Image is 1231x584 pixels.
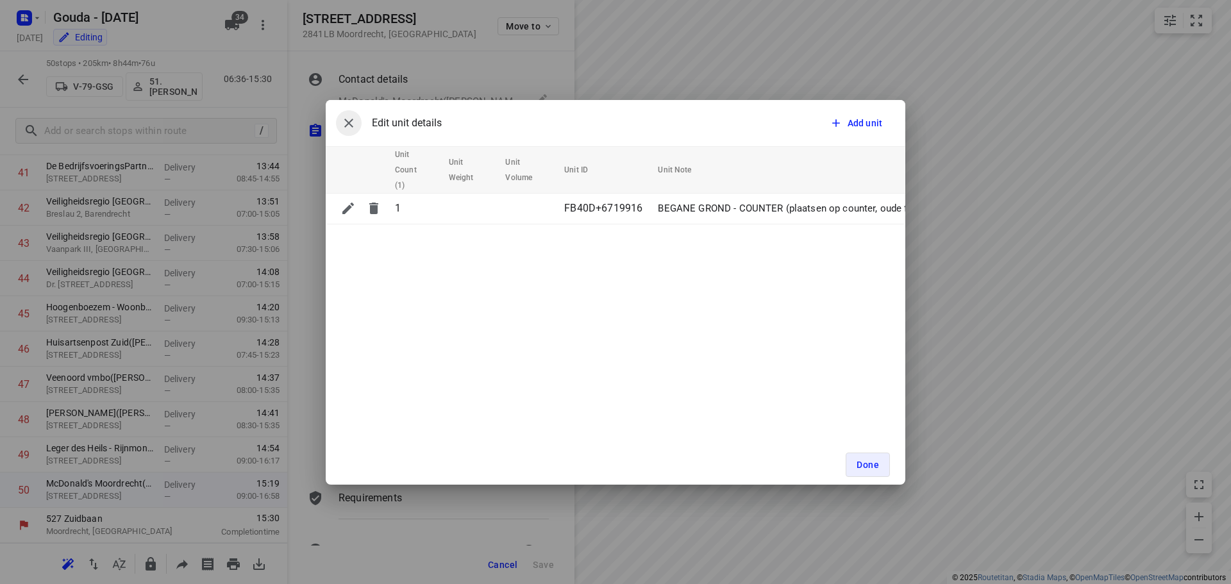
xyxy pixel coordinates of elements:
[336,110,442,136] div: Edit unit details
[559,193,653,224] td: FB40D+6719916
[658,162,708,178] span: Unit Note
[449,154,490,185] span: Unit Weight
[825,112,890,135] button: Add unit
[335,196,361,221] button: Edit
[846,453,890,477] button: Done
[564,162,605,178] span: Unit ID
[505,154,549,185] span: Unit Volume
[857,460,879,470] span: Done
[390,193,444,224] td: 1
[658,201,966,216] p: BEGANE GROND - COUNTER (plaatsen op counter, oude fb mee retour)
[361,196,387,221] button: Delete
[848,117,882,129] span: Add unit
[395,147,433,193] span: Unit Count (1)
